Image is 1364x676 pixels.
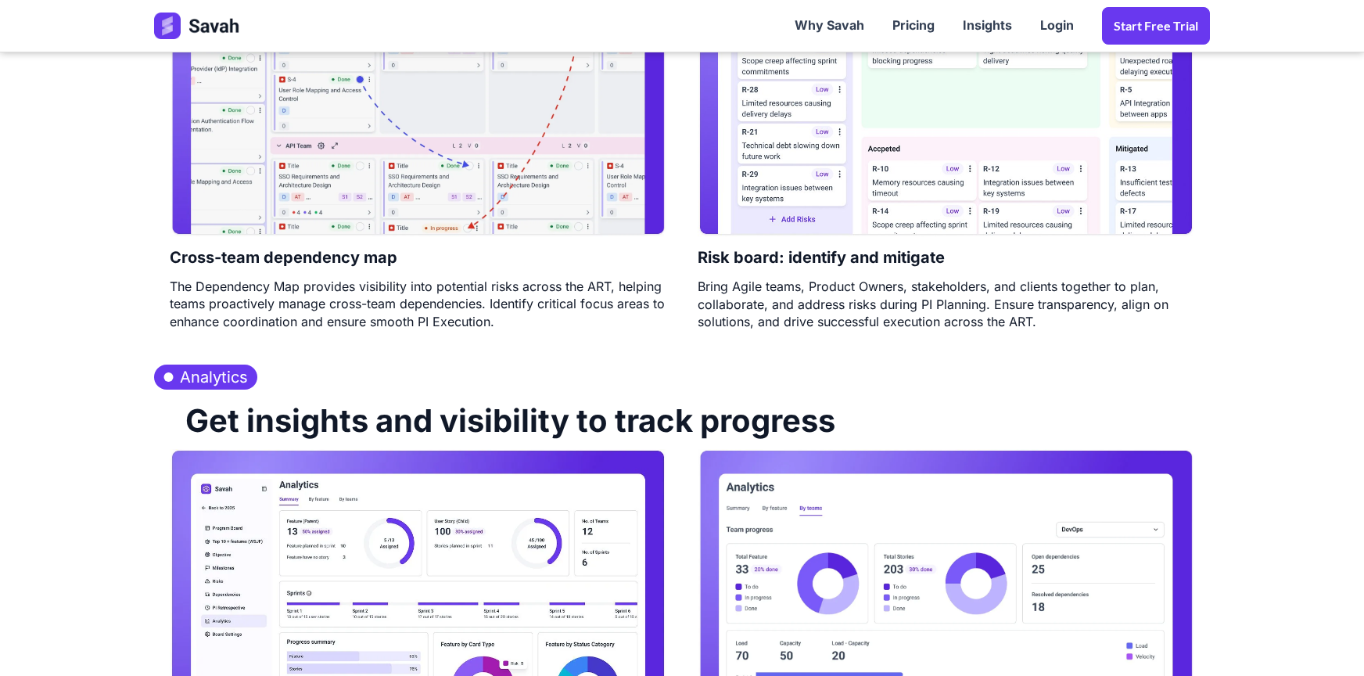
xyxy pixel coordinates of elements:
iframe: Chat Widget [1286,601,1364,676]
a: Pricing [878,2,949,50]
a: Insights [949,2,1026,50]
h3: Analytics [154,365,257,390]
a: Why Savah [781,2,878,50]
h2: Get insights and visibility to track progress [170,390,835,449]
div: The Dependency Map provides visibility into potential risks across the ART, helping teams proacti... [170,278,666,330]
div: Bring Agile teams, Product Owners, stakeholders, and clients together to plan, collaborate, and a... [698,278,1194,330]
a: Login [1026,2,1088,50]
h4: Cross-team dependency map [170,237,397,278]
a: Start Free trial [1102,7,1210,45]
h4: Risk board: identify and mitigate [698,237,945,278]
